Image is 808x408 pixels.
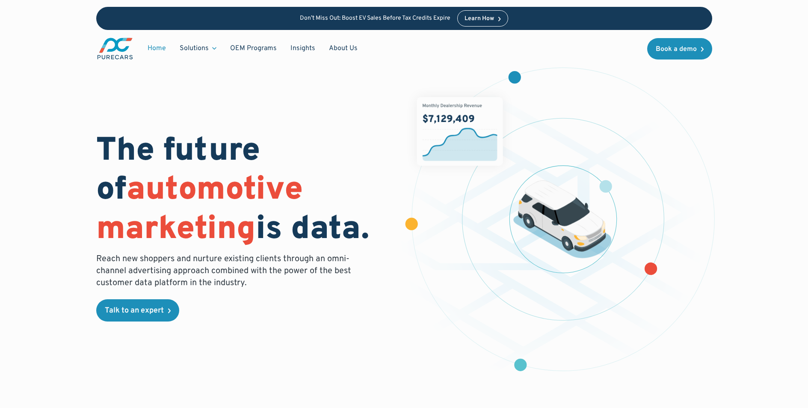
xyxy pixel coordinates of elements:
[141,40,173,57] a: Home
[180,44,209,53] div: Solutions
[322,40,364,57] a: About Us
[465,16,494,22] div: Learn How
[96,37,134,60] a: main
[105,307,164,315] div: Talk to an expert
[284,40,322,57] a: Insights
[223,40,284,57] a: OEM Programs
[417,97,503,166] img: chart showing monthly dealership revenue of $7m
[513,180,612,258] img: illustration of a vehicle
[96,253,356,289] p: Reach new shoppers and nurture existing clients through an omni-channel advertising approach comb...
[96,299,179,322] a: Talk to an expert
[173,40,223,57] div: Solutions
[96,132,394,250] h1: The future of is data.
[457,10,508,27] a: Learn How
[656,46,697,53] div: Book a demo
[300,15,450,22] p: Don’t Miss Out: Boost EV Sales Before Tax Credits Expire
[96,170,303,250] span: automotive marketing
[647,38,712,60] a: Book a demo
[96,37,134,60] img: purecars logo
